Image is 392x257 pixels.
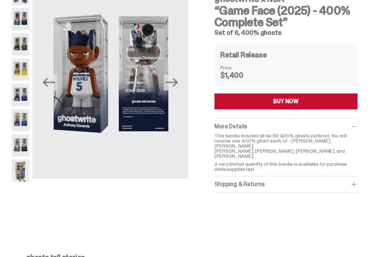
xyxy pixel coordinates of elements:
img: NBA-400-HG-Wemby.png [12,134,29,157]
h5: Set of 6, 400% ghosts [215,29,358,36]
button: Next [164,75,180,91]
div: Shipping & Returns [215,181,358,188]
dt: Price [220,65,257,70]
button: Previous [41,75,57,91]
img: NBA-400-HG-Giannis.png [12,33,29,56]
h3: “Game Face (2025) - 400% Complete Set” [215,5,358,28]
div: BUY NOW [273,99,299,104]
img: NBA-400-HG%20Bron.png [12,59,29,81]
img: NBA-400-HG-Luka.png [12,84,29,106]
p: A very limited quantity of this bundle is available for purchase while supplies last. [215,161,358,172]
button: BUY NOW [215,93,358,109]
span: More Details [215,123,247,130]
dd: $1,400 [220,72,257,79]
img: NBA-400-HG-Ant.png [12,8,29,30]
p: This bundle includes all six (6) 400% ghosts pictured. You will receive one 400% ghost each, of -... [215,133,358,158]
h4: Retail Release [220,51,266,59]
img: NBA-400-HG-Steph.png [12,109,29,131]
img: NBA-400-HG-Scale.png [12,160,29,182]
